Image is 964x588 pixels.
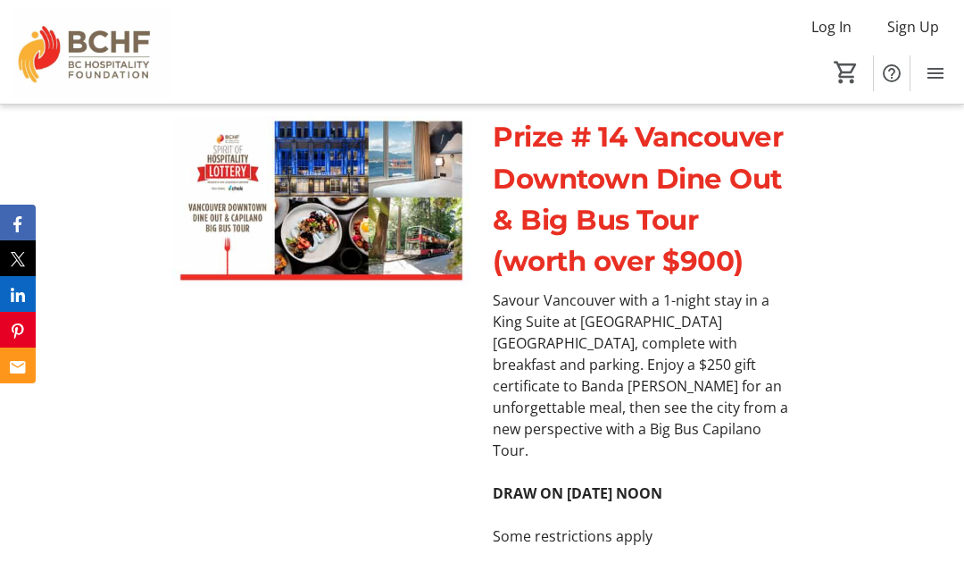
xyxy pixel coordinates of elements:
img: BC Hospitality Foundation's Logo [11,7,170,97]
img: undefined [171,116,471,285]
button: Cart [830,56,862,88]
p: Some restrictions apply [493,525,793,547]
p: Savour Vancouver with a 1-night stay in a King Suite at [GEOGRAPHIC_DATA] [GEOGRAPHIC_DATA], comp... [493,290,793,461]
p: Prize # 14 Vancouver Downtown Dine Out & Big Bus Tour (worth over $900) [493,116,793,282]
button: Log In [797,13,866,41]
strong: DRAW ON [DATE] NOON [493,483,662,503]
button: Help [874,55,910,91]
span: Sign Up [887,16,939,38]
button: Sign Up [873,13,953,41]
button: Menu [918,55,953,91]
span: Log In [811,16,852,38]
